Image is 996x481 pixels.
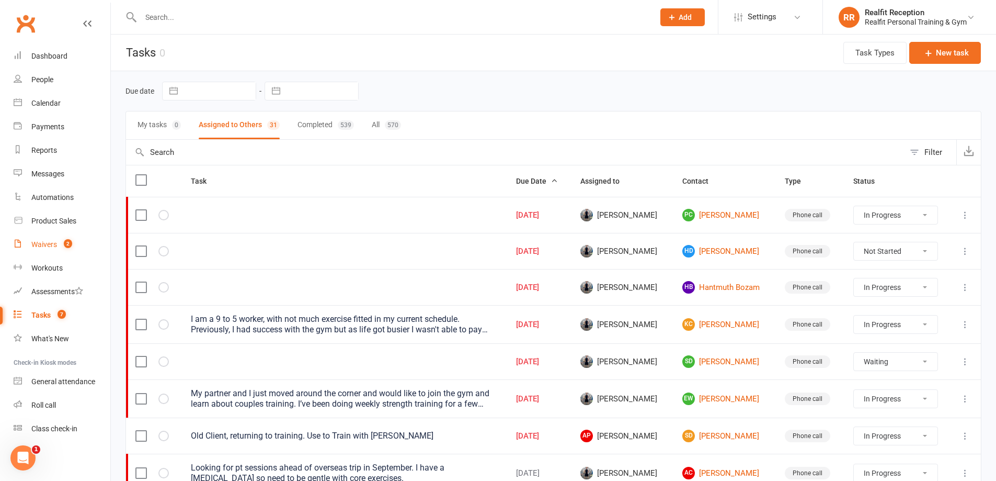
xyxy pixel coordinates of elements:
a: Waivers 2 [14,233,110,256]
iframe: Intercom live chat [10,445,36,471]
span: [PERSON_NAME] [580,318,663,331]
a: SD[PERSON_NAME] [682,355,766,368]
div: [DATE] [516,469,562,478]
div: What's New [31,334,69,343]
button: Completed539 [297,111,354,139]
div: Realfit Personal Training & Gym [865,17,967,27]
div: Phone call [785,430,830,442]
div: People [31,75,53,84]
a: AC[PERSON_NAME] [682,467,766,479]
button: New task [909,42,981,64]
a: Tasks 7 [14,304,110,327]
a: SD[PERSON_NAME] [682,430,766,442]
div: Reports [31,146,57,154]
a: KC[PERSON_NAME] [682,318,766,331]
div: [DATE] [516,247,562,256]
a: PC[PERSON_NAME] [682,209,766,221]
div: Phone call [785,245,830,258]
a: Payments [14,115,110,139]
button: All570 [372,111,401,139]
button: Filter [905,140,956,165]
span: 2 [64,239,72,248]
div: Filter [924,146,942,159]
span: [PERSON_NAME] [580,245,663,258]
span: PC [682,209,695,221]
div: 0 [159,47,165,59]
div: [DATE] [516,211,562,220]
span: SD [682,355,695,368]
button: Add [660,8,705,26]
span: Settings [748,5,776,29]
div: Class check-in [31,424,77,433]
span: [PERSON_NAME] [580,355,663,368]
span: HD [682,245,695,258]
div: Phone call [785,318,830,331]
h1: Tasks [111,35,165,71]
span: Assigned to [580,177,631,185]
span: Status [853,177,886,185]
div: Phone call [785,355,830,368]
span: [PERSON_NAME] [580,281,663,294]
input: Search [126,140,905,165]
div: 570 [385,120,401,130]
img: David Smethurst [580,318,593,331]
img: David Smethurst [580,467,593,479]
div: General attendance [31,377,95,386]
a: Automations [14,186,110,209]
span: KC [682,318,695,331]
span: EW [682,393,695,405]
span: Task [191,177,218,185]
div: Dashboard [31,52,67,60]
span: 7 [58,310,66,319]
div: RR [839,7,860,28]
div: Messages [31,170,64,178]
div: Old Client, returning to training. Use to Train with [PERSON_NAME] [191,431,497,441]
button: Type [785,175,812,187]
button: My tasks0 [138,111,181,139]
img: David Smethurst [580,245,593,258]
label: Due date [125,87,154,95]
a: Dashboard [14,44,110,68]
img: David Smethurst [580,355,593,368]
span: HB [682,281,695,294]
a: HD[PERSON_NAME] [682,245,766,258]
span: Add [679,13,692,21]
a: Class kiosk mode [14,417,110,441]
div: My partner and I just moved around the corner and would like to join the gym and learn about coup... [191,388,497,409]
div: Phone call [785,209,830,221]
div: [DATE] [516,432,562,441]
span: [PERSON_NAME] [580,467,663,479]
div: [DATE] [516,357,562,366]
span: Due Date [516,177,558,185]
div: Waivers [31,240,57,249]
button: Task [191,175,218,187]
a: EW[PERSON_NAME] [682,393,766,405]
div: Phone call [785,467,830,479]
div: Phone call [785,281,830,294]
a: Product Sales [14,209,110,233]
button: Due Date [516,175,558,187]
span: 1 [32,445,40,454]
a: Messages [14,162,110,186]
span: SD [682,430,695,442]
span: [PERSON_NAME] [580,393,663,405]
img: David Smethurst [580,393,593,405]
a: Clubworx [13,10,39,37]
div: Assessments [31,287,83,296]
div: [DATE] [516,320,562,329]
div: Tasks [31,311,51,319]
button: Assigned to Others31 [199,111,280,139]
a: Calendar [14,92,110,115]
img: David Smethurst [580,209,593,221]
input: Search... [138,10,647,25]
span: [PERSON_NAME] [580,430,663,442]
div: 0 [172,120,181,130]
span: AC [682,467,695,479]
a: People [14,68,110,92]
div: Realfit Reception [865,8,967,17]
div: Roll call [31,401,56,409]
a: Workouts [14,256,110,280]
div: 539 [338,120,354,130]
span: [PERSON_NAME] [580,209,663,221]
button: Assigned to [580,175,631,187]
